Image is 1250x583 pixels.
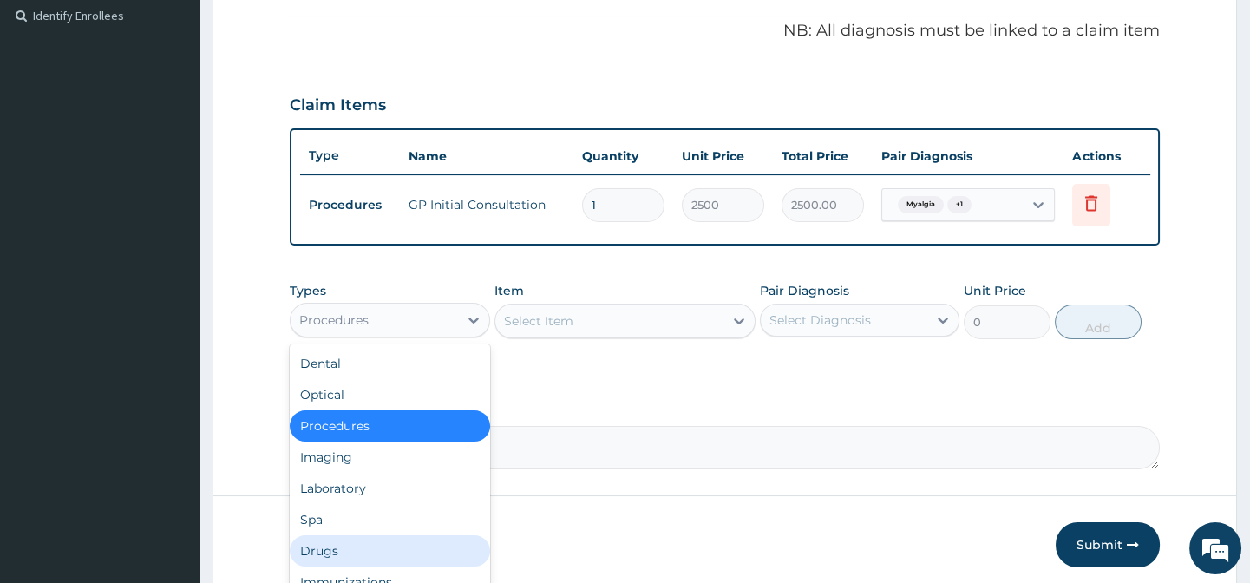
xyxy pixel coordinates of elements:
div: Procedures [290,410,489,442]
th: Name [400,139,573,174]
span: + 1 [947,196,972,213]
textarea: Type your message and hit 'Enter' [9,394,330,455]
label: Types [290,284,326,298]
label: Unit Price [964,282,1026,299]
label: Pair Diagnosis [760,282,849,299]
th: Unit Price [673,139,773,174]
p: NB: All diagnosis must be linked to a claim item [290,20,1159,43]
td: GP Initial Consultation [400,187,573,222]
img: d_794563401_company_1708531726252_794563401 [32,87,70,130]
div: Imaging [290,442,489,473]
span: We're online! [101,179,239,354]
div: Minimize live chat window [285,9,326,50]
div: Optical [290,379,489,410]
div: Spa [290,504,489,535]
div: Select Diagnosis [769,311,871,329]
th: Type [300,140,400,172]
th: Total Price [773,139,873,174]
div: Procedures [299,311,369,329]
th: Pair Diagnosis [873,139,1063,174]
label: Item [494,282,524,299]
div: Drugs [290,535,489,567]
span: Myalgia [898,196,944,213]
div: Chat with us now [90,97,291,120]
th: Quantity [573,139,673,174]
div: Dental [290,348,489,379]
button: Submit [1056,522,1160,567]
div: Select Item [504,312,573,330]
h3: Claim Items [290,96,386,115]
td: Procedures [300,189,400,221]
label: Comment [290,402,1159,416]
button: Add [1055,305,1142,339]
div: Laboratory [290,473,489,504]
th: Actions [1063,139,1150,174]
